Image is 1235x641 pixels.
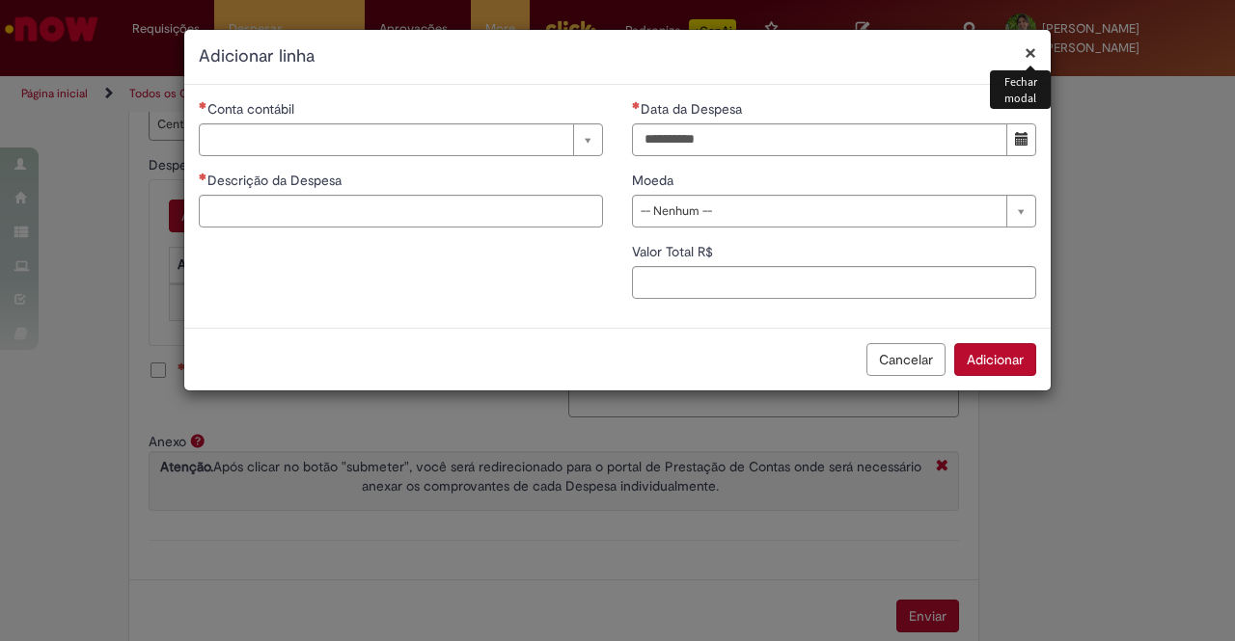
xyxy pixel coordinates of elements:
button: Fechar modal [1025,42,1036,63]
h2: Adicionar linha [199,44,1036,69]
span: Moeda [632,172,677,189]
span: Data da Despesa [641,100,746,118]
span: Necessários [632,101,641,109]
button: Adicionar [954,343,1036,376]
span: Necessários [199,101,207,109]
span: Valor Total R$ [632,243,717,260]
span: Necessários - Conta contábil [207,100,298,118]
span: Necessários [199,173,207,180]
button: Cancelar [866,343,946,376]
a: Limpar campo Conta contábil [199,123,603,156]
div: Fechar modal [990,70,1051,109]
input: Descrição da Despesa [199,195,603,227]
input: Valor Total R$ [632,266,1036,299]
input: Data da Despesa [632,123,1007,156]
span: Descrição da Despesa [207,172,345,189]
span: -- Nenhum -- [641,196,997,227]
button: Mostrar calendário para Data da Despesa [1006,123,1036,156]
